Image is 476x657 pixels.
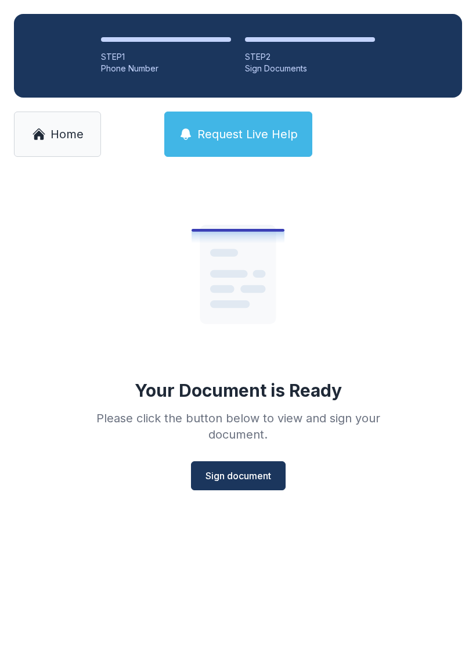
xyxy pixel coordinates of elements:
div: Sign Documents [245,63,375,74]
span: Request Live Help [197,126,298,142]
div: Your Document is Ready [135,380,342,401]
div: STEP 1 [101,51,231,63]
div: Please click the button below to view and sign your document. [71,410,405,443]
span: Home [51,126,84,142]
span: Sign document [205,469,271,483]
div: STEP 2 [245,51,375,63]
div: Phone Number [101,63,231,74]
